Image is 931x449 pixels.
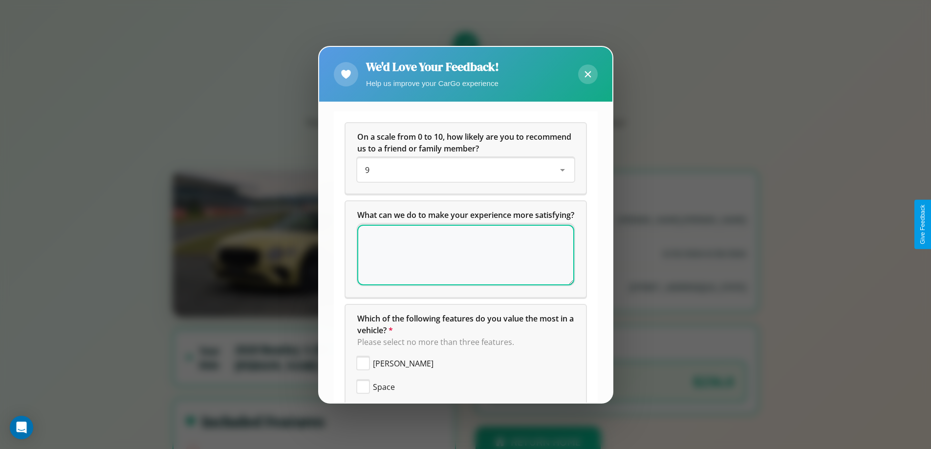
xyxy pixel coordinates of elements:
div: On a scale from 0 to 10, how likely are you to recommend us to a friend or family member? [357,158,574,182]
span: Please select no more than three features. [357,337,514,347]
span: [PERSON_NAME] [373,358,433,369]
h5: On a scale from 0 to 10, how likely are you to recommend us to a friend or family member? [357,131,574,154]
div: On a scale from 0 to 10, how likely are you to recommend us to a friend or family member? [346,123,586,193]
span: 9 [365,165,369,175]
h2: We'd Love Your Feedback! [366,59,499,75]
span: Which of the following features do you value the most in a vehicle? [357,313,576,336]
span: On a scale from 0 to 10, how likely are you to recommend us to a friend or family member? [357,131,573,154]
div: Give Feedback [919,205,926,244]
div: Open Intercom Messenger [10,416,33,439]
span: Space [373,381,395,393]
p: Help us improve your CarGo experience [366,77,499,90]
span: What can we do to make your experience more satisfying? [357,210,574,220]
